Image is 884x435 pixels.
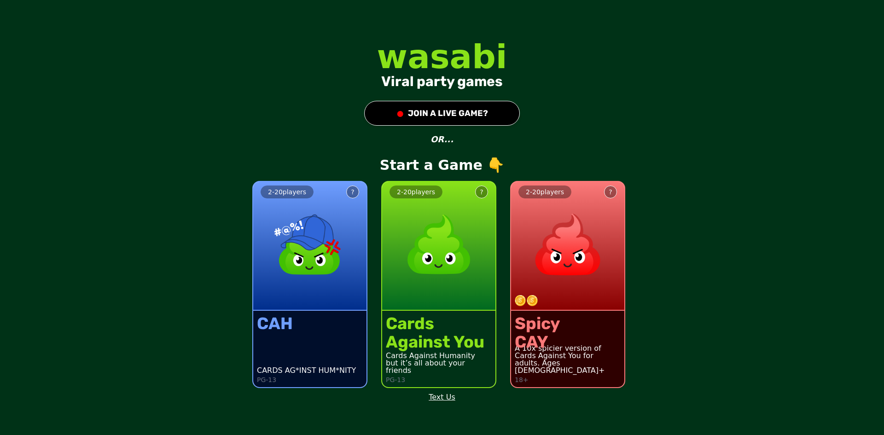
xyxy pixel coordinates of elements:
[364,101,520,126] button: ●JOIN A LIVE GAME?
[386,376,405,383] p: PG-13
[257,376,276,383] p: PG-13
[515,345,621,374] div: A 10x spicier version of Cards Against You for adults. Ages [DEMOGRAPHIC_DATA]+
[515,333,560,351] div: CAY
[398,204,479,285] img: product image
[609,187,612,197] div: ?
[346,186,359,198] button: ?
[429,392,455,403] a: Text Us
[257,367,356,374] div: CARDS AG*INST HUM*NITY
[397,188,435,196] span: 2 - 20 players
[396,105,404,122] div: ●
[604,186,617,198] button: ?
[269,204,350,285] img: product image
[515,376,529,383] p: 18+
[430,133,454,146] p: OR...
[480,187,483,197] div: ?
[527,204,608,285] img: product image
[386,333,484,351] div: Against You
[268,188,306,196] span: 2 - 20 players
[380,157,504,174] p: Start a Game 👇
[386,314,484,333] div: Cards
[386,360,492,374] div: but it’s all about your friends
[381,73,503,90] div: Viral party games
[526,188,564,196] span: 2 - 20 players
[377,40,507,73] div: wasabi
[386,352,492,360] div: Cards Against Humanity
[515,314,560,333] div: Spicy
[351,187,354,197] div: ?
[475,186,488,198] button: ?
[257,314,293,333] div: CAH
[515,295,526,306] img: token
[527,295,538,306] img: token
